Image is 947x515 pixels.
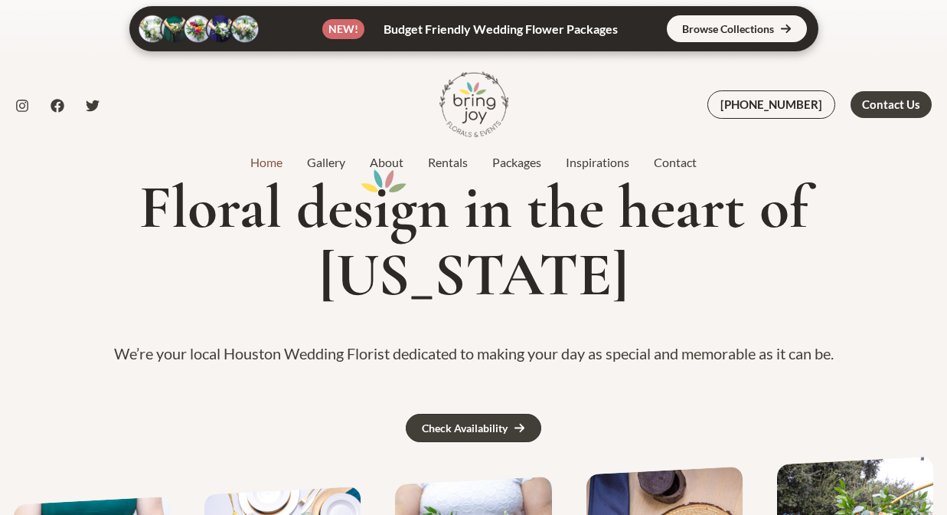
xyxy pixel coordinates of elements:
[374,174,390,241] mark: i
[480,153,554,172] a: Packages
[18,174,929,309] h1: Floral des gn in the heart of [US_STATE]
[18,340,929,368] p: We’re your local Houston Wedding Florist dedicated to making your day as special and memorable as...
[416,153,480,172] a: Rentals
[15,99,29,113] a: Instagram
[238,153,295,172] a: Home
[295,153,358,172] a: Gallery
[358,153,416,172] a: About
[707,90,835,119] a: [PHONE_NUMBER]
[422,423,508,434] div: Check Availability
[554,153,642,172] a: Inspirations
[439,70,508,139] img: Bring Joy
[406,414,541,442] a: Check Availability
[51,99,64,113] a: Facebook
[851,91,932,118] a: Contact Us
[86,99,100,113] a: Twitter
[642,153,709,172] a: Contact
[238,151,709,174] nav: Site Navigation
